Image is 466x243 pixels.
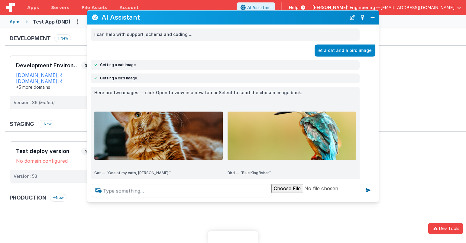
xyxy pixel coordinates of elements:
p: I can help with support, schema and coding ... [94,31,356,38]
h2: AI Assistant [102,14,346,21]
div: +5 more domains [16,84,100,90]
button: New [38,120,54,128]
span: (Edited) [39,100,55,105]
span: Apps [27,5,39,11]
span: Select [81,148,100,155]
p: Here are two images — click Open to view in a new tab or Select to send the chosen image back. [94,89,356,97]
div: Version: 36 [14,100,55,106]
div: Apps [10,19,21,25]
p: Bird — "Blue Kingfisher" [228,171,271,175]
span: [PERSON_NAME]' Engineering — [312,5,380,11]
div: Test App (DND) [33,18,70,25]
button: New [50,194,66,202]
div: Version: 53 [14,173,37,179]
span: AI Assistant [247,5,271,11]
span: Getting a cat image... [100,62,138,67]
a: [DOMAIN_NAME] [16,78,62,84]
button: Options [73,17,83,27]
span: Help [289,5,299,11]
h3: Development [10,35,51,41]
h3: Staging [10,121,34,127]
button: Toggle Pin [358,13,367,22]
button: [PERSON_NAME]' Engineering — [EMAIL_ADDRESS][DOMAIN_NAME] [312,5,461,11]
h3: Development Environment [16,62,81,69]
p: Cat — "One of my cats, [PERSON_NAME]." [94,171,171,175]
button: AI Assistant [237,2,275,13]
p: et a cat and a bird image [318,47,372,54]
button: Close [369,13,377,22]
span: Getting a bird image... [100,76,140,81]
span: Select [81,62,100,69]
a: [DOMAIN_NAME] [16,72,62,78]
img: One of my cats, Vladimir. He is from Russia! [94,111,223,160]
div: No domain configured [16,158,100,164]
span: Servers [51,5,69,11]
img: Blue Kingfisher [228,111,356,160]
button: New [54,34,71,42]
span: File Assets [82,5,108,11]
h3: Test deploy version [16,148,81,154]
button: Dev Tools [428,223,463,234]
h3: Production [10,195,46,201]
button: New Chat [348,13,357,22]
span: [EMAIL_ADDRESS][DOMAIN_NAME] [380,5,455,11]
